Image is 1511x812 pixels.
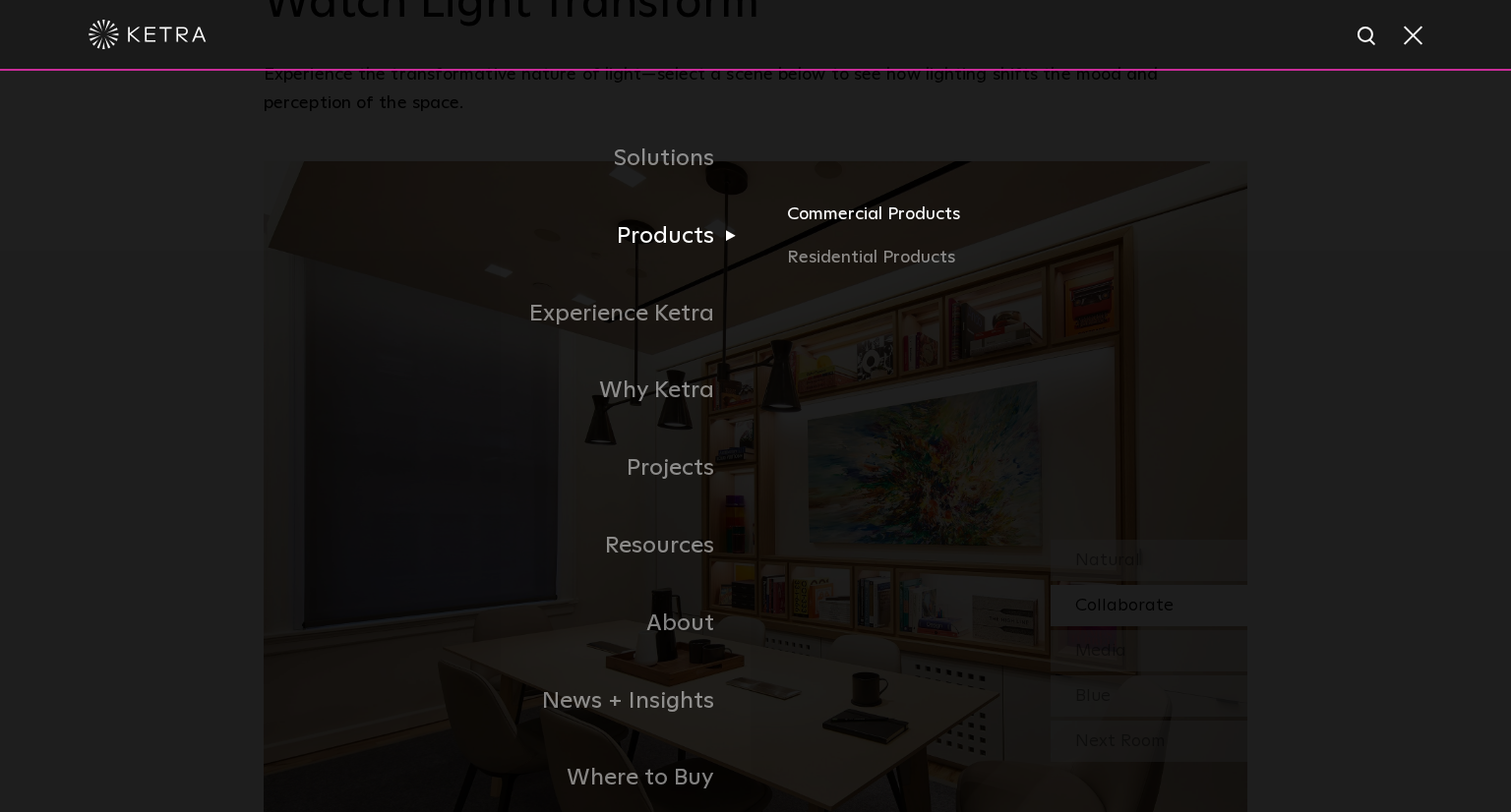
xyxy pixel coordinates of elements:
a: Commercial Products [787,201,1247,244]
a: Solutions [264,120,755,198]
a: Resources [264,507,755,585]
img: search icon [1356,25,1380,49]
img: ketra-logo-2019-white [89,20,207,49]
a: Products [264,198,755,275]
a: Why Ketra [264,352,755,430]
a: Residential Products [787,244,1247,272]
a: Experience Ketra [264,275,755,353]
a: About [264,585,755,663]
a: News + Insights [264,663,755,740]
a: Projects [264,430,755,507]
